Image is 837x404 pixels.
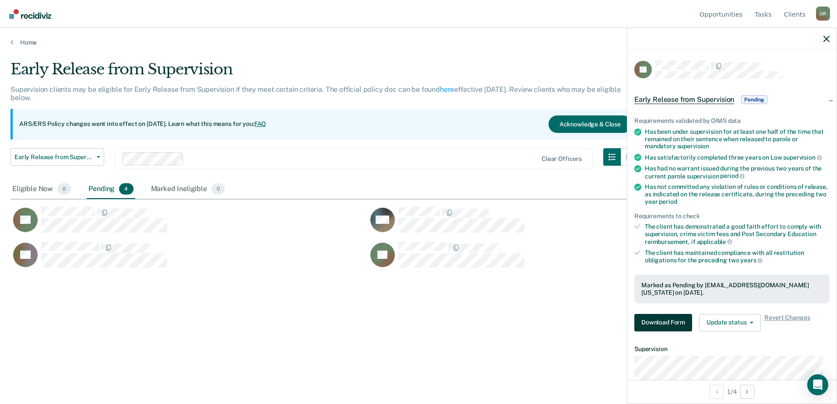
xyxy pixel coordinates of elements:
[634,95,734,104] span: Early Release from Supervision
[440,85,454,94] a: here
[149,180,227,199] div: Marked Ineligible
[11,180,73,199] div: Eligible Now
[634,345,830,353] dt: Supervision
[634,314,696,331] a: Navigate to form link
[645,153,830,161] div: Has satisfactorily completed three years on Low
[634,212,830,220] div: Requirements to check
[741,95,767,104] span: Pending
[634,314,692,331] button: Download Form
[710,385,724,399] button: Previous Opportunity
[87,180,135,199] div: Pending
[11,85,621,102] p: Supervision clients may be eligible for Early Release from Supervision if they meet certain crite...
[645,249,830,264] div: The client has maintained compliance with all restitution obligations for the preceding two
[641,282,823,296] div: Marked as Pending by [EMAIL_ADDRESS][DOMAIN_NAME][US_STATE] on [DATE].
[57,183,71,195] span: 0
[740,385,754,399] button: Next Opportunity
[11,60,638,85] div: Early Release from Supervision
[645,165,830,180] div: Has had no warrant issued during the previous two years of the current parole supervision
[211,183,225,195] span: 0
[645,223,830,245] div: The client has demonstrated a good faith effort to comply with supervision, crime victim fees and...
[19,120,266,129] p: ARS/ERS Policy changes went into effect on [DATE]. Learn what this means for you:
[807,374,828,395] div: Open Intercom Messenger
[720,172,745,179] span: period
[645,183,830,205] div: Has not committed any violation of rules or conditions of release, as indicated on the release ce...
[677,143,709,150] span: supervision
[9,9,51,19] img: Recidiviz
[816,7,830,21] div: D R
[645,128,830,150] div: Has been under supervision for at least one half of the time that remained on their sentence when...
[368,241,725,276] div: CaseloadOpportunityCell-06855452
[254,120,267,127] a: FAQ
[740,257,763,264] span: years
[627,380,837,403] div: 1 / 4
[697,238,732,245] span: applicable
[542,155,582,163] div: Clear officers
[11,241,368,276] div: CaseloadOpportunityCell-04676409
[634,117,830,125] div: Requirements validated by OIMS data
[659,198,677,205] span: period
[14,153,93,161] span: Early Release from Supervision
[783,154,822,161] span: supervision
[816,7,830,21] button: Profile dropdown button
[368,206,725,241] div: CaseloadOpportunityCell-03491132
[119,183,133,195] span: 4
[627,86,837,114] div: Early Release from SupervisionPending
[11,38,826,46] a: Home
[764,314,810,331] span: Revert Changes
[11,206,368,241] div: CaseloadOpportunityCell-04636449
[549,115,632,133] button: Acknowledge & Close
[699,314,761,331] button: Update status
